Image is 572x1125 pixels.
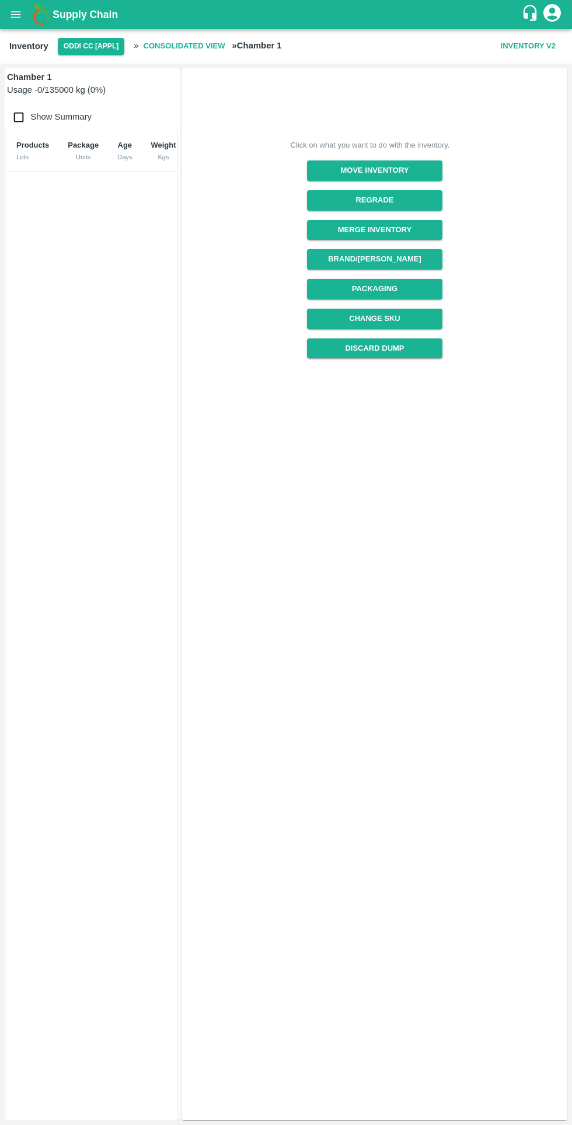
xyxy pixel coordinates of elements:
[68,152,99,162] div: Units
[307,190,442,211] button: Regrade
[307,338,442,359] button: Discard Dump
[291,139,450,151] div: Click on what you want to do with the inventory.
[53,6,521,23] a: Supply Chain
[307,160,442,181] button: Move Inventory
[151,141,176,149] b: Weight
[521,4,542,25] div: customer-support
[58,38,125,55] button: Select DC
[29,3,53,26] img: logo
[307,309,442,329] button: Change SKU
[7,72,52,82] b: Chamber 1
[7,83,106,96] div: Usage - 0 /135000 kg (0%)
[139,36,230,57] span: Consolidated View
[307,279,442,299] button: Packaging
[117,152,132,162] div: Days
[16,141,49,149] b: Products
[68,141,99,149] b: Package
[151,152,176,162] div: Kgs
[307,249,442,270] button: Brand/[PERSON_NAME]
[496,36,560,57] button: Inventory V2
[134,36,281,57] h2: »
[16,152,49,162] div: Lots
[7,112,92,121] span: Show Summary
[53,9,118,20] b: Supply Chain
[307,220,442,240] button: Merge Inventory
[118,141,132,149] b: Age
[144,40,225,53] b: Consolidated View
[232,41,282,50] b: » Chamber 1
[542,2,563,27] div: account of current user
[9,41,48,51] b: Inventory
[2,1,29,28] button: open drawer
